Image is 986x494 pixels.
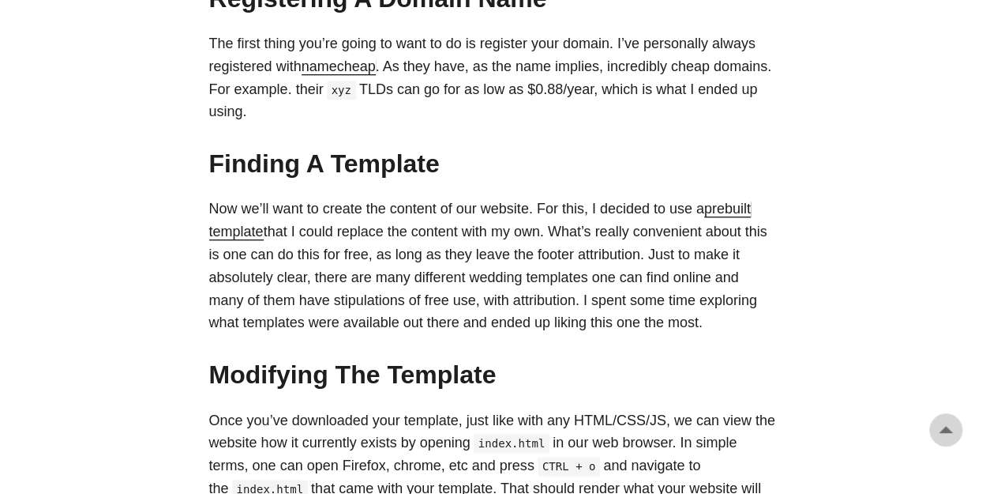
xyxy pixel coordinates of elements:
[209,149,778,179] h2: Finding A Template
[474,434,549,453] code: index.html
[327,81,356,100] code: xyz
[538,457,601,476] code: CTRL + o
[209,32,778,123] p: The first thing you’re going to want to do is register your domain. I’ve personally always regist...
[209,360,778,390] h2: Modifying The Template
[302,58,376,74] a: namecheap
[929,413,962,447] a: go to top
[209,198,778,334] p: Now we’ll want to create the content of our website. For this, I decided to use a that I could re...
